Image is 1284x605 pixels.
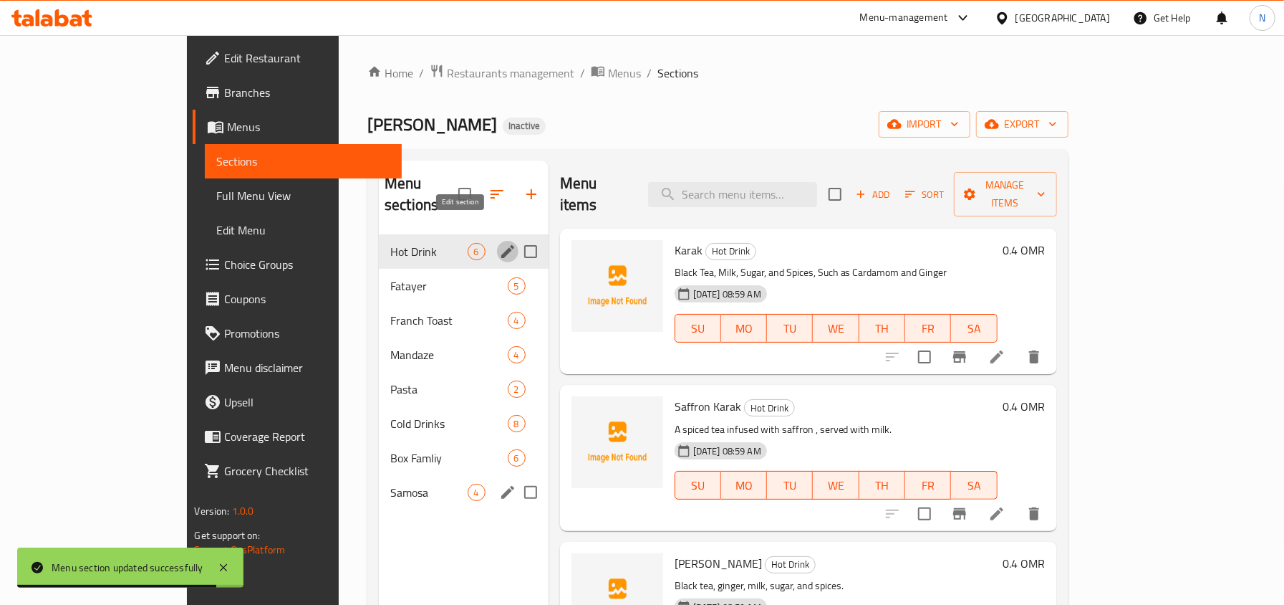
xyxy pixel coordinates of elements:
a: Choice Groups [193,247,401,282]
span: 5 [508,280,525,293]
button: WE [813,471,859,500]
nav: breadcrumb [367,64,1068,82]
span: WE [819,318,853,339]
button: SA [951,471,997,500]
span: Saffron Karak [675,396,741,417]
button: MO [721,314,767,343]
a: Sections [205,144,401,178]
a: Coverage Report [193,419,401,454]
div: Hot Drink6edit [379,234,549,269]
span: Sort [905,186,945,203]
span: SA [957,475,991,496]
span: Sections [216,153,390,170]
h2: Menu items [560,173,631,216]
span: Franch Toast [390,312,507,329]
a: Menus [591,64,641,82]
a: Menu disclaimer [193,351,401,385]
span: Samosa [390,484,467,501]
button: TH [859,314,905,343]
span: 6 [508,452,525,465]
span: 8 [508,417,525,431]
span: Hot Drink [390,243,467,260]
button: MO [721,471,767,500]
span: FR [911,475,945,496]
span: 1.0.0 [232,502,254,520]
input: search [648,182,817,207]
span: TU [773,475,807,496]
span: Get support on: [194,526,260,545]
span: Promotions [224,325,390,342]
span: Cold Drinks [390,415,507,432]
div: Box Famliy6 [379,441,549,475]
button: SU [675,471,721,500]
img: Karak [571,240,663,332]
div: Hot Drink [765,556,816,573]
a: Menus [193,110,401,144]
div: Pasta2 [379,372,549,406]
div: Samosa4edit [379,475,549,510]
a: Edit menu item [988,348,1005,366]
span: Select to update [909,499,940,529]
button: Sort [902,184,948,206]
button: FR [905,471,951,500]
span: Select all sections [450,179,480,209]
div: items [508,312,526,329]
span: Full Menu View [216,187,390,204]
span: Edit Menu [216,221,390,239]
button: WE [813,314,859,343]
span: SU [681,475,715,496]
div: items [468,484,486,501]
div: [GEOGRAPHIC_DATA] [1015,10,1110,26]
a: Restaurants management [430,64,574,82]
div: Box Famliy [390,449,507,467]
button: Branch-specific-item [942,497,977,531]
div: items [508,381,526,398]
div: items [508,346,526,363]
button: Branch-specific-item [942,340,977,374]
h6: 0.4 OMR [1003,553,1046,573]
span: Choice Groups [224,256,390,273]
div: items [508,449,526,467]
button: Add [850,184,896,206]
nav: Menu sections [379,229,549,515]
a: Edit menu item [988,505,1005,523]
li: / [419,65,424,82]
a: Branches [193,75,401,110]
li: / [580,65,585,82]
span: SU [681,318,715,339]
span: Branches [224,84,390,101]
span: [PERSON_NAME] [367,108,497,140]
span: Hot Drink [766,556,815,573]
span: Select section [820,179,850,209]
a: Promotions [193,316,401,351]
a: Upsell [193,385,401,419]
a: Grocery Checklist [193,454,401,488]
span: Add item [850,184,896,206]
button: delete [1017,340,1051,374]
span: 4 [508,348,525,362]
span: [DATE] 08:59 AM [687,444,767,458]
span: Karak [675,239,703,261]
span: Menus [227,118,390,135]
span: Restaurants management [447,65,574,82]
span: Menus [608,65,641,82]
span: 4 [468,486,485,500]
div: Cold Drinks8 [379,406,549,441]
span: Version: [194,502,229,520]
a: Coupons [193,282,401,316]
span: Coupons [224,290,390,308]
span: TH [865,318,899,339]
button: TH [859,471,905,500]
span: Pasta [390,381,507,398]
div: Hot Drink [744,399,795,416]
button: delete [1017,497,1051,531]
div: Fatayer [390,277,507,295]
span: Mandaze [390,346,507,363]
img: Saffron Karak [571,396,663,488]
span: 2 [508,383,525,396]
div: Hot Drink [705,243,756,260]
span: [DATE] 08:59 AM [687,287,767,301]
div: Menu section updated successfully [52,560,203,576]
